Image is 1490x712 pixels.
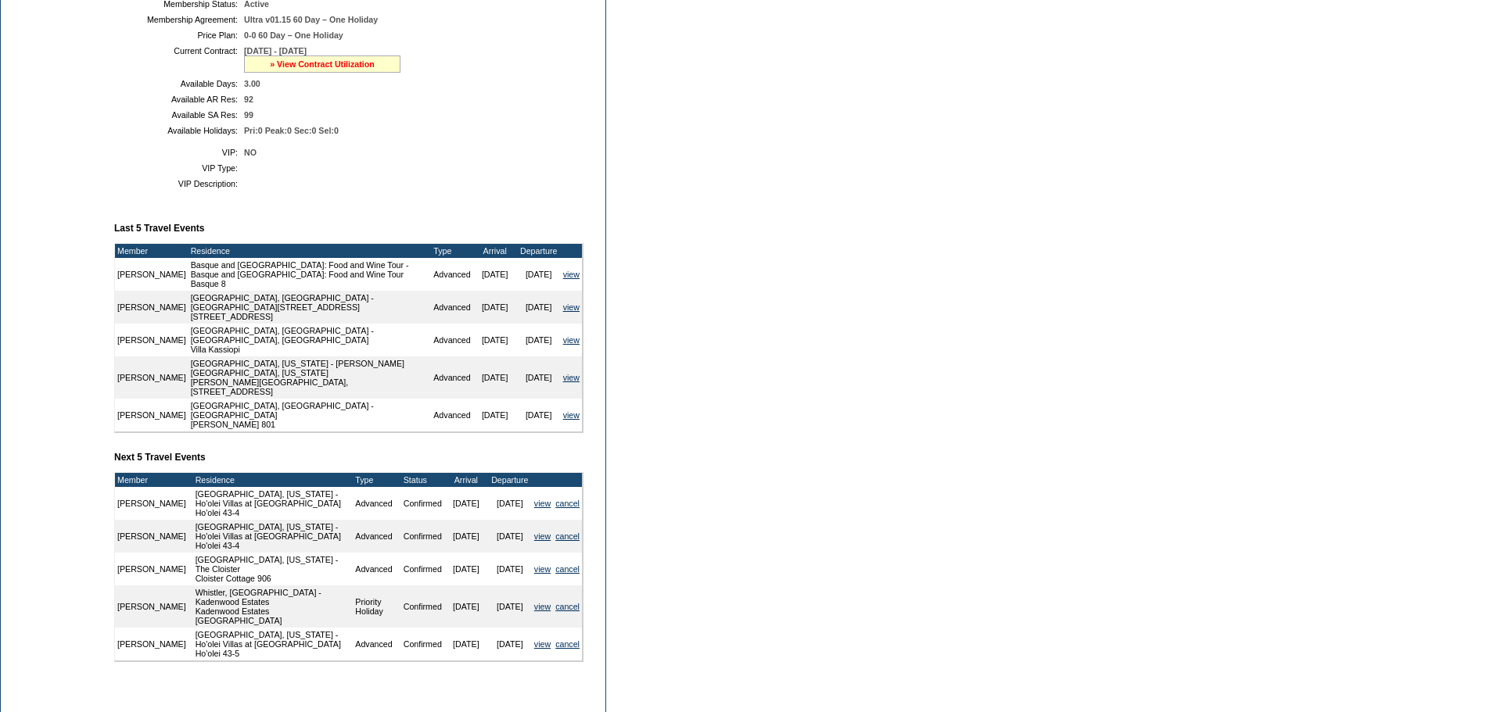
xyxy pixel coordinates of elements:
[114,223,204,234] b: Last 5 Travel Events
[120,148,238,157] td: VIP:
[473,258,517,291] td: [DATE]
[473,291,517,324] td: [DATE]
[115,628,188,660] td: [PERSON_NAME]
[488,473,532,487] td: Departure
[188,399,432,431] td: [GEOGRAPHIC_DATA], [GEOGRAPHIC_DATA] - [GEOGRAPHIC_DATA] [PERSON_NAME] 801
[444,520,488,553] td: [DATE]
[444,553,488,585] td: [DATE]
[401,553,444,585] td: Confirmed
[517,399,561,431] td: [DATE]
[517,258,561,291] td: [DATE]
[534,531,551,541] a: view
[401,585,444,628] td: Confirmed
[401,473,444,487] td: Status
[244,30,343,40] span: 0-0 60 Day – One Holiday
[431,356,472,399] td: Advanced
[115,324,188,356] td: [PERSON_NAME]
[115,520,188,553] td: [PERSON_NAME]
[401,628,444,660] td: Confirmed
[115,585,188,628] td: [PERSON_NAME]
[244,148,257,157] span: NO
[563,410,580,420] a: view
[555,531,580,541] a: cancel
[517,356,561,399] td: [DATE]
[555,602,580,611] a: cancel
[555,499,580,508] a: cancel
[120,79,238,88] td: Available Days:
[534,564,551,574] a: view
[473,244,517,258] td: Arrival
[517,291,561,324] td: [DATE]
[353,487,400,520] td: Advanced
[444,585,488,628] td: [DATE]
[193,520,354,553] td: [GEOGRAPHIC_DATA], [US_STATE] - Ho'olei Villas at [GEOGRAPHIC_DATA] Ho'olei 43-4
[401,520,444,553] td: Confirmed
[488,487,532,520] td: [DATE]
[353,628,400,660] td: Advanced
[473,324,517,356] td: [DATE]
[120,110,238,120] td: Available SA Res:
[188,324,432,356] td: [GEOGRAPHIC_DATA], [GEOGRAPHIC_DATA] - [GEOGRAPHIC_DATA], [GEOGRAPHIC_DATA] Villa Kassiopi
[115,356,188,399] td: [PERSON_NAME]
[120,46,238,73] td: Current Contract:
[517,324,561,356] td: [DATE]
[563,270,580,279] a: view
[193,628,354,660] td: [GEOGRAPHIC_DATA], [US_STATE] - Ho'olei Villas at [GEOGRAPHIC_DATA] Ho'olei 43-5
[563,302,580,312] a: view
[244,15,378,24] span: Ultra v01.15 60 Day – One Holiday
[188,356,432,399] td: [GEOGRAPHIC_DATA], [US_STATE] - [PERSON_NAME][GEOGRAPHIC_DATA], [US_STATE] [PERSON_NAME][GEOGRAPH...
[431,291,472,324] td: Advanced
[244,126,339,135] span: Pri:0 Peak:0 Sec:0 Sel:0
[431,399,472,431] td: Advanced
[120,163,238,173] td: VIP Type:
[473,399,517,431] td: [DATE]
[534,499,551,508] a: view
[244,95,253,104] span: 92
[115,244,188,258] td: Member
[188,244,432,258] td: Residence
[120,95,238,104] td: Available AR Res:
[114,452,206,463] b: Next 5 Travel Events
[193,585,354,628] td: Whistler, [GEOGRAPHIC_DATA] - Kadenwood Estates Kadenwood Estates [GEOGRAPHIC_DATA]
[120,179,238,188] td: VIP Description:
[353,473,400,487] td: Type
[193,487,354,520] td: [GEOGRAPHIC_DATA], [US_STATE] - Ho'olei Villas at [GEOGRAPHIC_DATA] Ho'olei 43-4
[244,110,253,120] span: 99
[188,291,432,324] td: [GEOGRAPHIC_DATA], [GEOGRAPHIC_DATA] - [GEOGRAPHIC_DATA][STREET_ADDRESS] [STREET_ADDRESS]
[193,473,354,487] td: Residence
[555,564,580,574] a: cancel
[488,520,532,553] td: [DATE]
[488,628,532,660] td: [DATE]
[431,324,472,356] td: Advanced
[193,553,354,585] td: [GEOGRAPHIC_DATA], [US_STATE] - The Cloister Cloister Cottage 906
[444,628,488,660] td: [DATE]
[444,473,488,487] td: Arrival
[431,258,472,291] td: Advanced
[444,487,488,520] td: [DATE]
[534,602,551,611] a: view
[431,244,472,258] td: Type
[517,244,561,258] td: Departure
[473,356,517,399] td: [DATE]
[115,399,188,431] td: [PERSON_NAME]
[563,335,580,345] a: view
[270,59,375,69] a: » View Contract Utilization
[115,487,188,520] td: [PERSON_NAME]
[401,487,444,520] td: Confirmed
[488,585,532,628] td: [DATE]
[115,553,188,585] td: [PERSON_NAME]
[353,520,400,553] td: Advanced
[353,553,400,585] td: Advanced
[488,553,532,585] td: [DATE]
[120,126,238,135] td: Available Holidays:
[534,639,551,649] a: view
[244,79,260,88] span: 3.00
[563,373,580,382] a: view
[244,46,307,55] span: [DATE] - [DATE]
[120,15,238,24] td: Membership Agreement:
[115,258,188,291] td: [PERSON_NAME]
[555,639,580,649] a: cancel
[115,291,188,324] td: [PERSON_NAME]
[115,473,188,487] td: Member
[188,258,432,291] td: Basque and [GEOGRAPHIC_DATA]: Food and Wine Tour - Basque and [GEOGRAPHIC_DATA]: Food and Wine To...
